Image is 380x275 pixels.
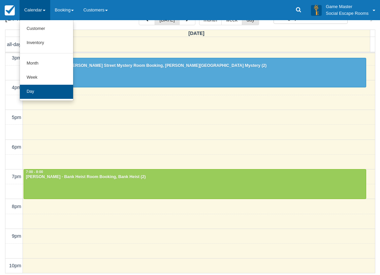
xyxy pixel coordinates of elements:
[188,31,204,36] span: [DATE]
[12,55,21,61] span: 3pm
[12,115,21,120] span: 5pm
[20,20,73,101] ul: Calendar
[9,263,21,268] span: 10pm
[20,36,73,50] a: Inventory
[20,85,73,99] a: Day
[221,14,242,25] button: week
[242,14,259,25] button: day
[12,85,21,90] span: 4pm
[199,14,222,25] button: month
[26,170,43,174] span: 7:00 - 8:00
[26,63,364,69] div: [PERSON_NAME] - [PERSON_NAME] Street Mystery Room Booking, [PERSON_NAME][GEOGRAPHIC_DATA] Mystery...
[311,5,322,15] img: A3
[326,3,369,10] p: Game Master
[12,144,21,150] span: 6pm
[20,71,73,85] a: Week
[26,174,364,180] div: [PERSON_NAME] - Bank Heist Room Booking, Bank Heist (2)
[12,204,21,209] span: 8pm
[24,58,366,87] a: 3:15 - 4:15[PERSON_NAME] - [PERSON_NAME] Street Mystery Room Booking, [PERSON_NAME][GEOGRAPHIC_DA...
[7,42,21,47] span: all-day
[12,174,21,179] span: 7pm
[155,14,179,25] button: [DATE]
[326,10,369,17] p: Social Escape Rooms
[20,22,73,36] a: Customer
[20,56,73,71] a: Month
[24,169,366,199] a: 7:00 - 8:00[PERSON_NAME] - Bank Heist Room Booking, Bank Heist (2)
[5,5,15,15] img: checkfront-main-nav-mini-logo.png
[12,233,21,239] span: 9pm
